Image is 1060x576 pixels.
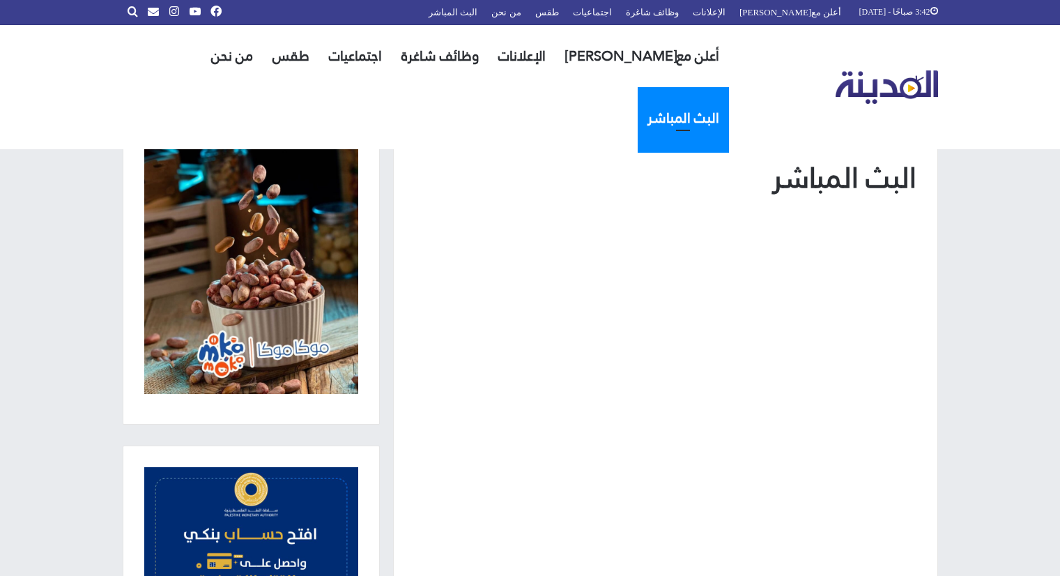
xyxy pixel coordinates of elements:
[415,158,916,198] h1: البث المباشر
[263,25,319,87] a: طقس
[638,87,729,149] a: البث المباشر
[319,25,392,87] a: اجتماعيات
[201,25,263,87] a: من نحن
[489,25,555,87] a: الإعلانات
[555,25,729,87] a: أعلن مع[PERSON_NAME]
[392,25,489,87] a: وظائف شاغرة
[836,70,938,105] img: تلفزيون المدينة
